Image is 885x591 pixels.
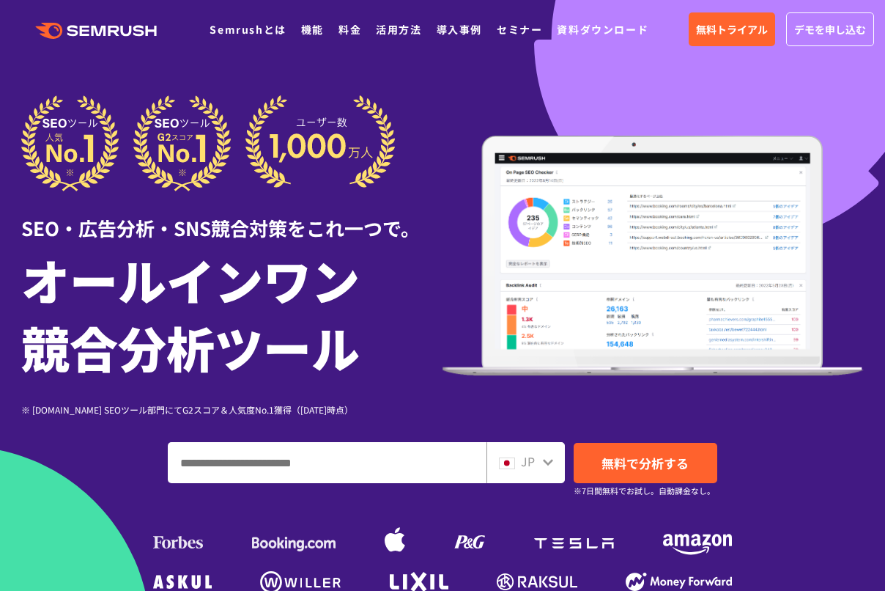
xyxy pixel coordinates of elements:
[794,21,866,37] span: デモを申し込む
[786,12,874,46] a: デモを申し込む
[601,454,689,472] span: 無料で分析する
[21,403,443,416] div: ※ [DOMAIN_NAME] SEOツール部門にてG2スコア＆人気度No.1獲得（[DATE]時点）
[574,443,717,483] a: 無料で分析する
[696,21,768,37] span: 無料トライアル
[338,22,361,37] a: 料金
[689,12,775,46] a: 無料トライアル
[437,22,482,37] a: 導入事例
[21,246,443,381] h1: オールインワン 競合分析ツール
[210,22,286,37] a: Semrushとは
[574,484,715,498] small: ※7日間無料でお試し。自動課金なし。
[169,443,486,482] input: ドメイン、キーワードまたはURLを入力してください
[521,452,535,470] span: JP
[21,191,443,242] div: SEO・広告分析・SNS競合対策をこれ一つで。
[557,22,648,37] a: 資料ダウンロード
[301,22,324,37] a: 機能
[497,22,542,37] a: セミナー
[376,22,421,37] a: 活用方法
